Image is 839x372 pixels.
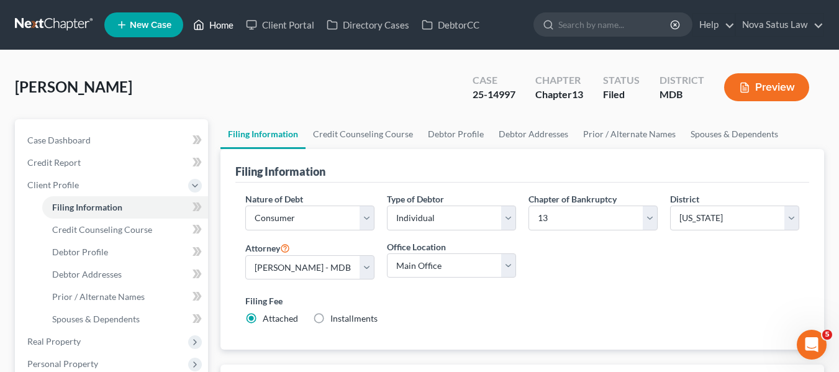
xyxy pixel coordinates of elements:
span: Prior / Alternate Names [52,291,145,302]
a: Directory Cases [320,14,415,36]
a: Debtor Profile [420,119,491,149]
a: Filing Information [220,119,306,149]
a: Spouses & Dependents [42,308,208,330]
div: District [660,73,704,88]
div: Chapter [535,73,583,88]
span: Filing Information [52,202,122,212]
span: Spouses & Dependents [52,314,140,324]
a: Client Portal [240,14,320,36]
span: Attached [263,313,298,324]
label: Type of Debtor [387,193,444,206]
label: Chapter of Bankruptcy [528,193,617,206]
a: Debtor Profile [42,241,208,263]
span: 5 [822,330,832,340]
span: Personal Property [27,358,98,369]
a: Credit Counseling Course [306,119,420,149]
span: Case Dashboard [27,135,91,145]
div: MDB [660,88,704,102]
span: 13 [572,88,583,100]
button: Preview [724,73,809,101]
span: Credit Report [27,157,81,168]
div: 25-14997 [473,88,515,102]
div: Case [473,73,515,88]
span: New Case [130,20,171,30]
span: Debtor Profile [52,247,108,257]
a: Nova Satus Law [736,14,823,36]
a: Prior / Alternate Names [42,286,208,308]
label: Attorney [245,240,290,255]
a: DebtorCC [415,14,486,36]
label: Nature of Debt [245,193,303,206]
label: District [670,193,699,206]
div: Status [603,73,640,88]
a: Credit Counseling Course [42,219,208,241]
a: Help [693,14,735,36]
span: Real Property [27,336,81,347]
a: Spouses & Dependents [683,119,786,149]
a: Debtor Addresses [491,119,576,149]
span: Credit Counseling Course [52,224,152,235]
iframe: Intercom live chat [797,330,827,360]
span: Debtor Addresses [52,269,122,279]
input: Search by name... [558,13,672,36]
a: Filing Information [42,196,208,219]
div: Chapter [535,88,583,102]
label: Office Location [387,240,446,253]
a: Debtor Addresses [42,263,208,286]
span: Installments [330,313,378,324]
div: Filed [603,88,640,102]
a: Credit Report [17,152,208,174]
a: Prior / Alternate Names [576,119,683,149]
span: [PERSON_NAME] [15,78,132,96]
a: Case Dashboard [17,129,208,152]
div: Filing Information [235,164,325,179]
a: Home [187,14,240,36]
span: Client Profile [27,179,79,190]
label: Filing Fee [245,294,799,307]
